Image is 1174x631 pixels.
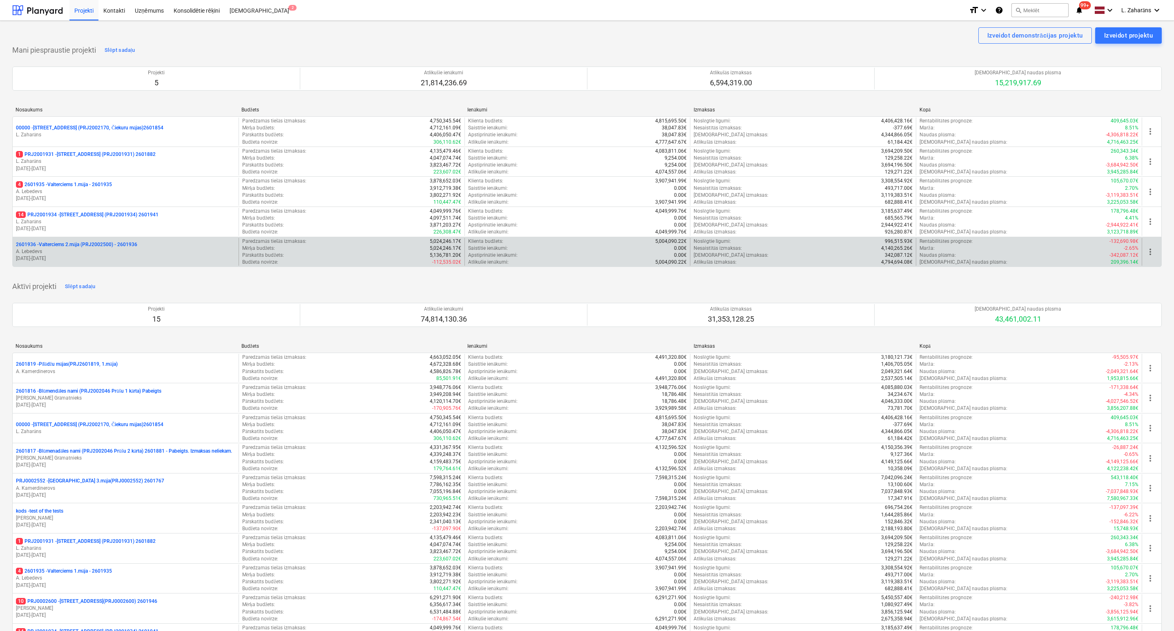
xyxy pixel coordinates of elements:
[920,169,1007,176] p: [DEMOGRAPHIC_DATA] naudas plūsma :
[430,252,461,259] p: 5,136,781.20€
[694,162,768,169] p: [DEMOGRAPHIC_DATA] izmaksas :
[881,208,913,215] p: 3,185,637.49€
[16,598,26,604] span: 10
[888,139,913,146] p: 61,184.42€
[468,162,518,169] p: Apstiprinātie ienākumi :
[1107,229,1138,236] p: 3,123,718.89€
[242,131,284,138] p: Pārskatīts budžets :
[430,131,461,138] p: 4,406,050.47€
[694,343,913,349] div: Izmaksas
[421,69,467,76] p: Atlikušie ienākumi
[16,165,235,172] p: [DATE] - [DATE]
[16,478,235,498] div: PRJ0002552 -[GEOGRAPHIC_DATA] 3.māja(PRJ0002552) 2601767A. Kamerdinerovs[DATE]-[DATE]
[920,185,934,192] p: Marža :
[694,139,737,146] p: Atlikušās izmaksas :
[430,118,461,124] p: 4,750,345.54€
[881,118,913,124] p: 4,406,428.16€
[242,139,278,146] p: Budžeta novirze :
[885,185,913,192] p: 493,717.00€
[920,131,956,138] p: Naudas plūsma :
[975,78,1061,88] p: 15,219,917.69
[1145,157,1155,167] span: more_vert
[969,5,979,15] i: format_size
[694,361,742,368] p: Nesaistītās izmaksas :
[655,169,687,176] p: 4,074,557.06€
[694,185,742,192] p: Nesaistītās izmaksas :
[430,238,461,245] p: 5,024,246.17€
[468,148,503,155] p: Klienta budžets :
[1111,259,1138,266] p: 209,396.14€
[16,428,235,435] p: L. Zaharāns
[1145,483,1155,493] span: more_vert
[694,222,768,229] p: [DEMOGRAPHIC_DATA] izmaksas :
[694,118,731,124] p: Noslēgtie līgumi :
[242,238,306,245] p: Paredzamās tiešās izmaksas :
[1145,187,1155,197] span: more_vert
[694,208,731,215] p: Noslēgtie līgumi :
[920,361,934,368] p: Marža :
[16,241,235,262] div: 2601936 -Valterciems 2.māja (PRJ2002500) - 2601936A. Lebedevs[DATE]-[DATE]
[16,181,23,188] span: 4
[430,222,461,229] p: 3,871,203.27€
[105,46,135,55] div: Slēpt sadaļu
[979,5,989,15] i: keyboard_arrow_down
[665,155,687,162] p: 9,254.00€
[920,124,934,131] p: Marža :
[16,545,235,552] p: L. Zaharāns
[430,155,461,162] p: 4,047,074.74€
[242,192,284,199] p: Pārskatīts budžets :
[16,552,235,559] p: [DATE] - [DATE]
[16,361,235,375] div: 2601819 -Pīlādžu mājas(PRJ2601819, 1.māja)A. Kamerdinerovs
[1145,543,1155,553] span: more_vert
[430,148,461,155] p: 4,135,479.46€
[920,215,934,222] p: Marža :
[242,245,275,252] p: Mērķa budžets :
[468,252,518,259] p: Apstiprinātie ienākumi :
[1121,7,1151,14] span: L. Zaharāns
[16,211,26,218] span: 14
[674,252,687,259] p: 0.00€
[1145,363,1155,373] span: more_vert
[708,306,754,313] p: Atlikušās izmaksas
[65,282,96,291] div: Slēpt sadaļu
[1015,7,1022,13] span: search
[655,139,687,146] p: 4,777,647.67€
[242,169,278,176] p: Budžeta novirze :
[16,605,235,612] p: [PERSON_NAME]
[16,568,23,574] span: 4
[16,508,235,529] div: kods -test of the tests[PERSON_NAME][DATE]-[DATE]
[694,192,768,199] p: [DEMOGRAPHIC_DATA] izmaksas :
[242,222,284,229] p: Pārskatīts budžets :
[16,158,235,165] p: L. Zaharāns
[16,248,235,255] p: A. Lebedevs
[881,354,913,361] p: 3,180,121.73€
[16,538,235,559] div: 1PRJ2001931 -[STREET_ADDRESS] (PRJ2001931) 2601882L. Zaharāns[DATE]-[DATE]
[16,462,235,469] p: [DATE] - [DATE]
[694,148,731,155] p: Noslēgtie līgumi :
[16,508,63,515] p: kods - test of the tests
[16,188,235,195] p: A. Lebedevs
[920,118,972,124] p: Rentabilitātes prognoze :
[16,448,235,469] div: 2601817 -Blūmenadāles nami (PRJ2002046 Prūšu 2 kārta) 2601881 - Pabeigts. Izmaksas neliekam.[PERS...
[468,222,518,229] p: Apstiprinātie ienākumi :
[694,245,742,252] p: Nesaistītās izmaksas :
[1145,127,1155,136] span: more_vert
[1145,217,1155,227] span: more_vert
[432,259,461,266] p: -112,535.02€
[242,199,278,206] p: Budžeta novirze :
[16,343,235,349] div: Nosaukums
[421,78,467,88] p: 21,814,236.69
[975,69,1061,76] p: [DEMOGRAPHIC_DATA] naudas plūsma
[920,178,972,184] p: Rentabilitātes prognoze :
[16,211,158,218] p: PRJ2001934 - [STREET_ADDRESS] (PRJ2001934) 2601941
[148,306,165,313] p: Projekti
[16,478,164,484] p: PRJ0002552 - [GEOGRAPHIC_DATA] 3.māja(PRJ0002552) 2601767
[241,343,461,349] div: Budžets
[242,229,278,236] p: Budžeta novirze :
[433,169,461,176] p: 223,607.02€
[16,515,235,522] p: [PERSON_NAME]
[16,181,235,202] div: 42601935 -Valterciems 1.māja - 2601935A. Lebedevs[DATE]-[DATE]
[1106,131,1138,138] p: -4,306,818.22€
[430,361,461,368] p: 4,672,328.68€
[1095,27,1162,44] button: Izveidot projektu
